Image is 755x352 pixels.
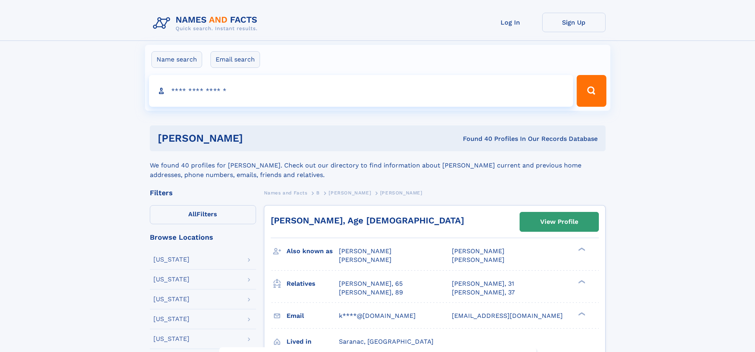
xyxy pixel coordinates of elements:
[577,75,606,107] button: Search Button
[271,215,464,225] a: [PERSON_NAME], Age [DEMOGRAPHIC_DATA]
[150,234,256,241] div: Browse Locations
[380,190,422,196] span: [PERSON_NAME]
[287,309,339,323] h3: Email
[150,189,256,196] div: Filters
[264,188,308,198] a: Names and Facts
[339,247,392,255] span: [PERSON_NAME]
[153,276,189,283] div: [US_STATE]
[151,51,202,68] label: Name search
[540,213,578,231] div: View Profile
[339,256,392,264] span: [PERSON_NAME]
[287,244,339,258] h3: Also known as
[153,256,189,263] div: [US_STATE]
[452,247,505,255] span: [PERSON_NAME]
[158,133,353,143] h1: [PERSON_NAME]
[479,13,542,32] a: Log In
[576,247,586,252] div: ❯
[149,75,573,107] input: search input
[150,13,264,34] img: Logo Names and Facts
[339,279,403,288] a: [PERSON_NAME], 65
[452,279,514,288] a: [PERSON_NAME], 31
[150,151,606,180] div: We found 40 profiles for [PERSON_NAME]. Check out our directory to find information about [PERSON...
[452,288,515,297] a: [PERSON_NAME], 37
[542,13,606,32] a: Sign Up
[452,256,505,264] span: [PERSON_NAME]
[339,288,403,297] a: [PERSON_NAME], 89
[452,312,563,319] span: [EMAIL_ADDRESS][DOMAIN_NAME]
[153,296,189,302] div: [US_STATE]
[316,190,320,196] span: B
[287,335,339,348] h3: Lived in
[576,279,586,284] div: ❯
[150,205,256,224] label: Filters
[188,210,197,218] span: All
[153,336,189,342] div: [US_STATE]
[210,51,260,68] label: Email search
[329,188,371,198] a: [PERSON_NAME]
[329,190,371,196] span: [PERSON_NAME]
[520,212,598,231] a: View Profile
[576,311,586,316] div: ❯
[353,135,598,143] div: Found 40 Profiles In Our Records Database
[339,338,434,345] span: Saranac, [GEOGRAPHIC_DATA]
[287,277,339,290] h3: Relatives
[316,188,320,198] a: B
[153,316,189,322] div: [US_STATE]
